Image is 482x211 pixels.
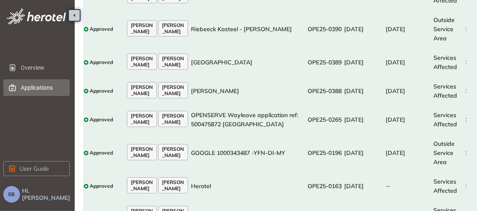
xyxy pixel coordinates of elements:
span: Services Affected [433,111,457,128]
span: Hi, [PERSON_NAME] [22,187,71,201]
span: [DATE] [344,87,364,95]
span: Services Affected [433,54,457,71]
span: Overview [21,59,63,76]
span: Services Affected [433,83,457,99]
span: OPE25-0390 [308,25,342,33]
span: [DATE] [344,25,364,33]
span: [PERSON_NAME] [131,113,153,125]
span: [DATE] [386,87,405,95]
span: [PERSON_NAME] [162,113,184,125]
img: logo [7,8,66,25]
span: [DATE] [386,59,405,66]
span: EB [9,191,15,197]
span: User Guide [20,164,49,173]
span: Riebeeck Kasteel - [PERSON_NAME] [191,25,292,33]
span: [PERSON_NAME] [131,22,153,34]
span: [PERSON_NAME] [162,84,184,96]
span: OPE25-0389 [308,59,342,66]
span: Outside Service Area [433,16,455,42]
span: OPE25-0265 [308,116,342,123]
button: User Guide [3,161,70,176]
span: Approved [90,88,113,94]
span: Approved [90,117,113,123]
span: Approved [90,26,113,32]
span: OPENSERVE Wayleave application ref: 500475872 [GEOGRAPHIC_DATA] [191,111,298,128]
span: [DATE] [344,182,364,190]
span: — [386,183,390,189]
span: OPE25-0196 [308,149,342,157]
span: [DATE] [386,149,405,157]
span: OPE25-0163 [308,182,342,190]
span: Approved [90,183,113,189]
span: [PERSON_NAME] [162,146,184,158]
span: [PERSON_NAME] [162,56,184,68]
span: [PERSON_NAME] [131,56,153,68]
span: [DATE] [386,25,405,33]
span: [DATE] [386,116,405,123]
span: Approved [90,150,113,156]
span: [PERSON_NAME] [162,179,184,191]
span: Herotel [191,182,211,190]
span: [PERSON_NAME] [131,84,153,96]
span: Applications [21,79,63,96]
span: [PERSON_NAME] [162,22,184,34]
span: [DATE] [344,149,364,157]
span: Approved [90,59,113,65]
span: Services Affected [433,178,457,194]
span: [PERSON_NAME] [131,179,153,191]
span: [GEOGRAPHIC_DATA] [191,59,252,66]
span: Outside Service Area [433,140,455,166]
span: [DATE] [344,59,364,66]
span: [PERSON_NAME] [191,87,239,95]
button: EB [3,186,20,203]
span: OPE25-0388 [308,87,342,95]
span: [PERSON_NAME] [131,146,153,158]
span: [DATE] [344,116,364,123]
span: GOOGLE 1000343487 -YFN-DI-MY [191,149,285,157]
